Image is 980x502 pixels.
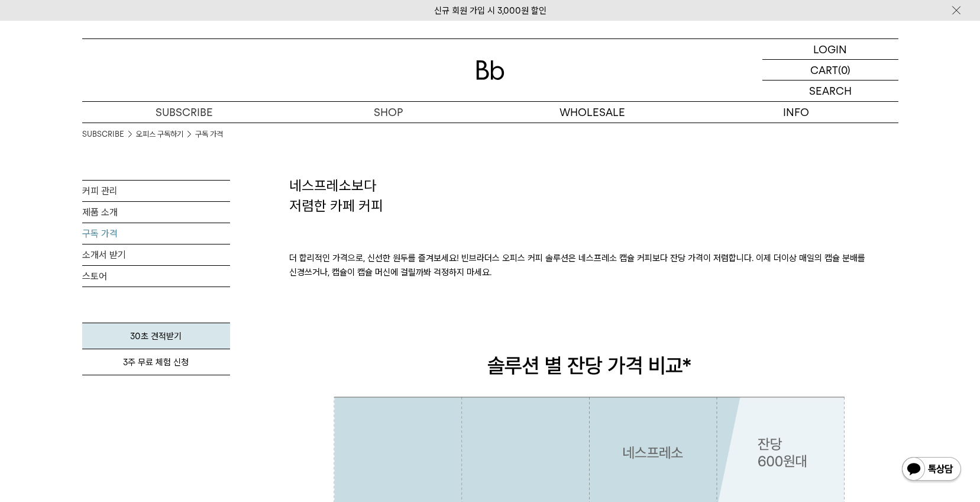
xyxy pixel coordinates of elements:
p: SEARCH [809,81,852,101]
a: 구독 가격 [195,128,223,140]
a: 제품 소개 [82,202,230,223]
p: 더 합리적인 가격으로, 신선한 원두를 즐겨보세요! 빈브라더스 오피스 커피 솔루션은 네스프레소 캡슐 커피보다 잔당 가격이 저렴합니다. 이제 더이상 매일의 캡슐 분배를 신경쓰거나... [289,215,898,315]
p: INFO [694,102,898,123]
a: 스토어 [82,266,230,287]
p: LOGIN [813,39,847,59]
a: 소개서 받기 [82,244,230,265]
a: SUBSCRIBE [82,102,286,123]
p: (0) [838,60,850,80]
h2: 네스프레소보다 저렴한 카페 커피 [289,176,898,215]
a: 오피스 구독하기 [136,128,183,140]
p: WHOLESALE [490,102,694,123]
a: 30초 견적받기 [82,323,230,349]
img: 카카오톡 채널 1:1 채팅 버튼 [901,456,962,484]
a: SHOP [286,102,490,123]
a: LOGIN [762,39,898,60]
img: 로고 [476,60,504,80]
a: 커피 관리 [82,181,230,201]
a: 3주 무료 체험 신청 [82,349,230,375]
a: 신규 회원 가입 시 3,000원 할인 [434,5,546,16]
a: CART (0) [762,60,898,81]
a: SUBSCRIBE [82,128,124,140]
a: 구독 가격 [82,223,230,244]
p: CART [810,60,838,80]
